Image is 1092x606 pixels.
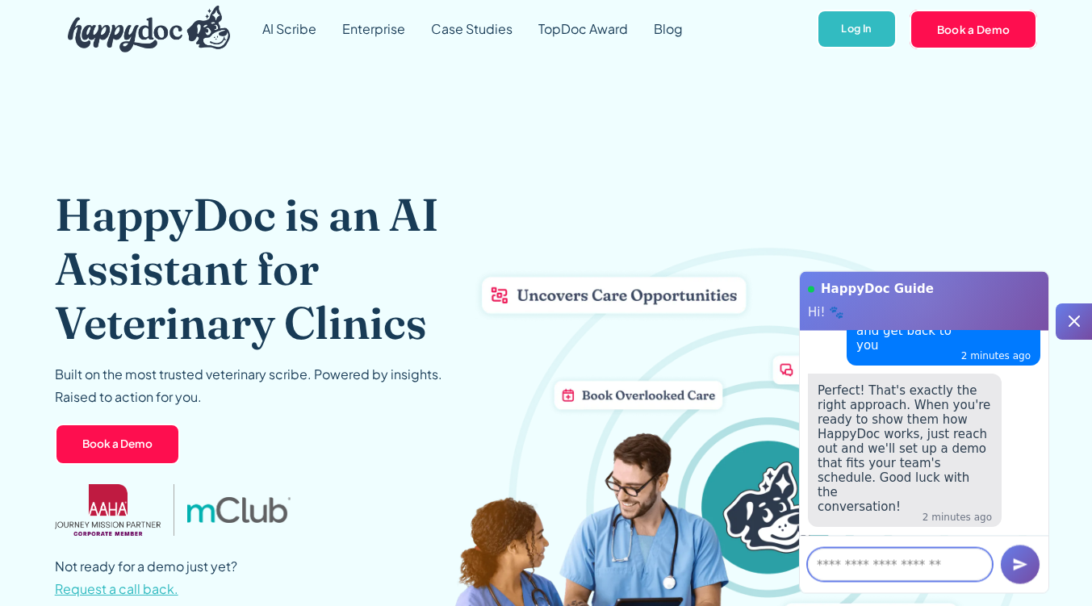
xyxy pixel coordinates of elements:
[68,6,231,52] img: HappyDoc Logo: A happy dog with his ear up, listening.
[55,424,180,466] a: Book a Demo
[187,497,291,523] img: mclub logo
[817,10,897,49] a: Log In
[55,2,231,56] a: home
[55,555,237,600] p: Not ready for a demo just yet?
[55,580,178,597] span: Request a call back.
[55,363,442,408] p: Built on the most trusted veterinary scribe. Powered by insights. Raised to action for you.
[910,10,1038,48] a: Book a Demo
[55,484,161,536] img: AAHA Advantage logo
[55,187,497,350] h1: HappyDoc is an AI Assistant for Veterinary Clinics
